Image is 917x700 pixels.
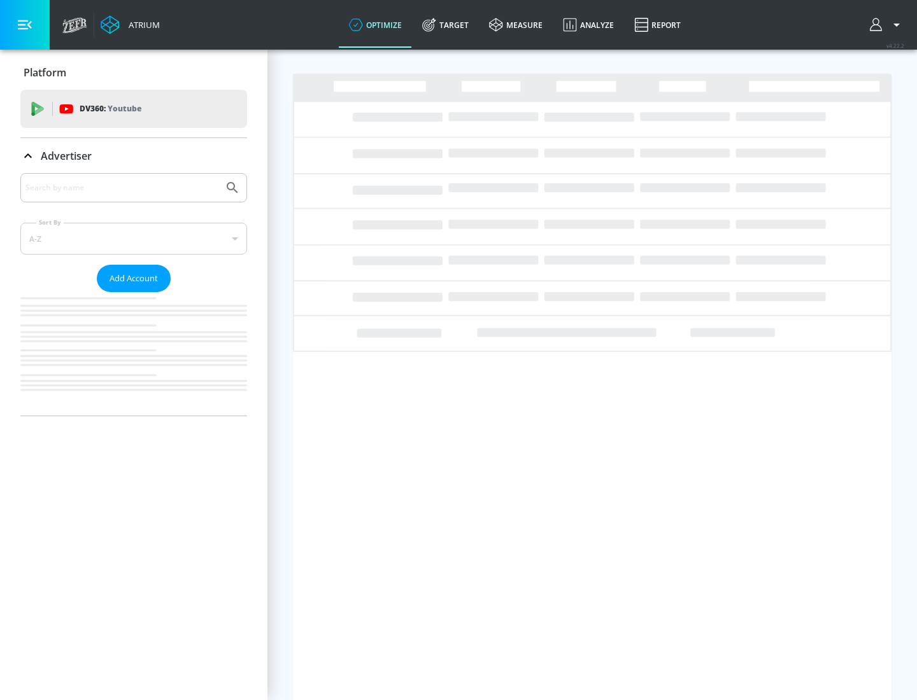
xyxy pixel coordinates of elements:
p: Platform [24,66,66,80]
button: Add Account [97,265,171,292]
input: Search by name [25,179,218,196]
span: Add Account [110,271,158,286]
div: Atrium [124,19,160,31]
div: Platform [20,55,247,90]
label: Sort By [36,218,64,227]
a: Atrium [101,15,160,34]
div: Advertiser [20,173,247,416]
a: Analyze [553,2,624,48]
a: Target [412,2,479,48]
div: Advertiser [20,138,247,174]
nav: list of Advertiser [20,292,247,416]
p: Advertiser [41,149,92,163]
p: Youtube [108,102,141,115]
div: DV360: Youtube [20,90,247,128]
a: Report [624,2,691,48]
a: measure [479,2,553,48]
a: optimize [339,2,412,48]
span: v 4.22.2 [886,42,904,49]
p: DV360: [80,102,141,116]
div: A-Z [20,223,247,255]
